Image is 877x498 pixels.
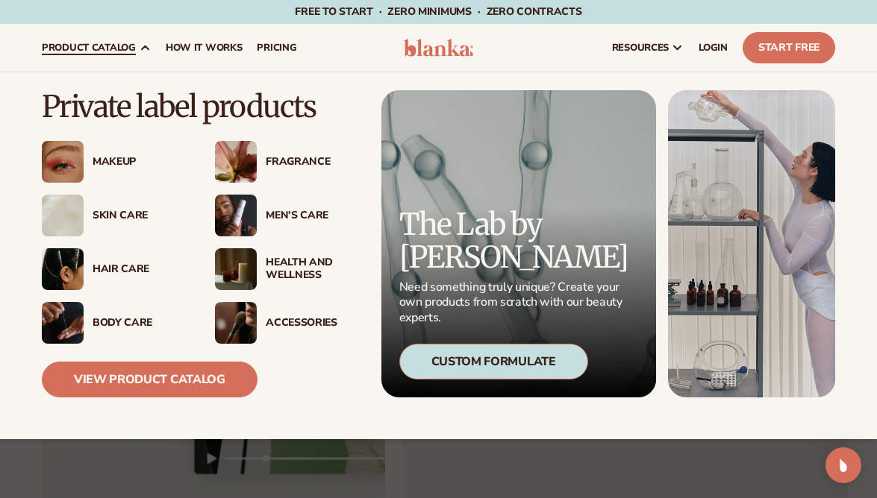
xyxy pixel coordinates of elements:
span: pricing [257,42,296,54]
img: Female with makeup brush. [215,302,257,344]
a: Microscopic product formula. The Lab by [PERSON_NAME] Need something truly unique? Create your ow... [381,90,656,397]
div: Makeup [93,156,185,168]
img: Candles and incense on table. [215,248,257,290]
span: Free to start · ZERO minimums · ZERO contracts [295,4,581,19]
a: LOGIN [691,24,735,72]
a: Pink blooming flower. Fragrance [215,141,358,183]
div: Open Intercom Messenger [825,447,861,483]
img: Cream moisturizer swatch. [42,195,84,236]
span: How It Works [166,42,243,54]
a: Male holding moisturizer bottle. Men’s Care [215,195,358,236]
span: resources [612,42,669,54]
a: Female with makeup brush. Accessories [215,302,358,344]
p: Private label products [42,90,359,123]
a: How It Works [158,24,250,72]
div: Health And Wellness [266,256,358,282]
a: Cream moisturizer swatch. Skin Care [42,195,185,236]
div: Body Care [93,317,185,330]
div: Accessories [266,317,358,330]
img: Pink blooming flower. [215,141,257,183]
a: product catalog [34,24,158,72]
img: Female hair pulled back with clips. [42,248,84,290]
a: Male hand applying moisturizer. Body Care [42,302,185,344]
div: Custom Formulate [399,344,588,379]
a: View Product Catalog [42,362,258,397]
a: Start Free [743,32,835,63]
span: product catalog [42,42,136,54]
p: The Lab by [PERSON_NAME] [399,208,638,274]
img: Female in lab with equipment. [668,90,835,397]
a: Candles and incense on table. Health And Wellness [215,248,358,290]
a: Female with glitter eye makeup. Makeup [42,141,185,183]
a: Female hair pulled back with clips. Hair Care [42,248,185,290]
div: Hair Care [93,263,185,276]
p: Need something truly unique? Create your own products from scratch with our beauty experts. [399,280,638,326]
span: LOGIN [699,42,728,54]
a: resources [605,24,691,72]
div: Skin Care [93,209,185,222]
img: logo [404,39,474,57]
div: Men’s Care [266,209,358,222]
img: Female with glitter eye makeup. [42,141,84,183]
img: Male holding moisturizer bottle. [215,195,257,236]
img: Male hand applying moisturizer. [42,302,84,344]
a: pricing [249,24,304,72]
div: Fragrance [266,156,358,168]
